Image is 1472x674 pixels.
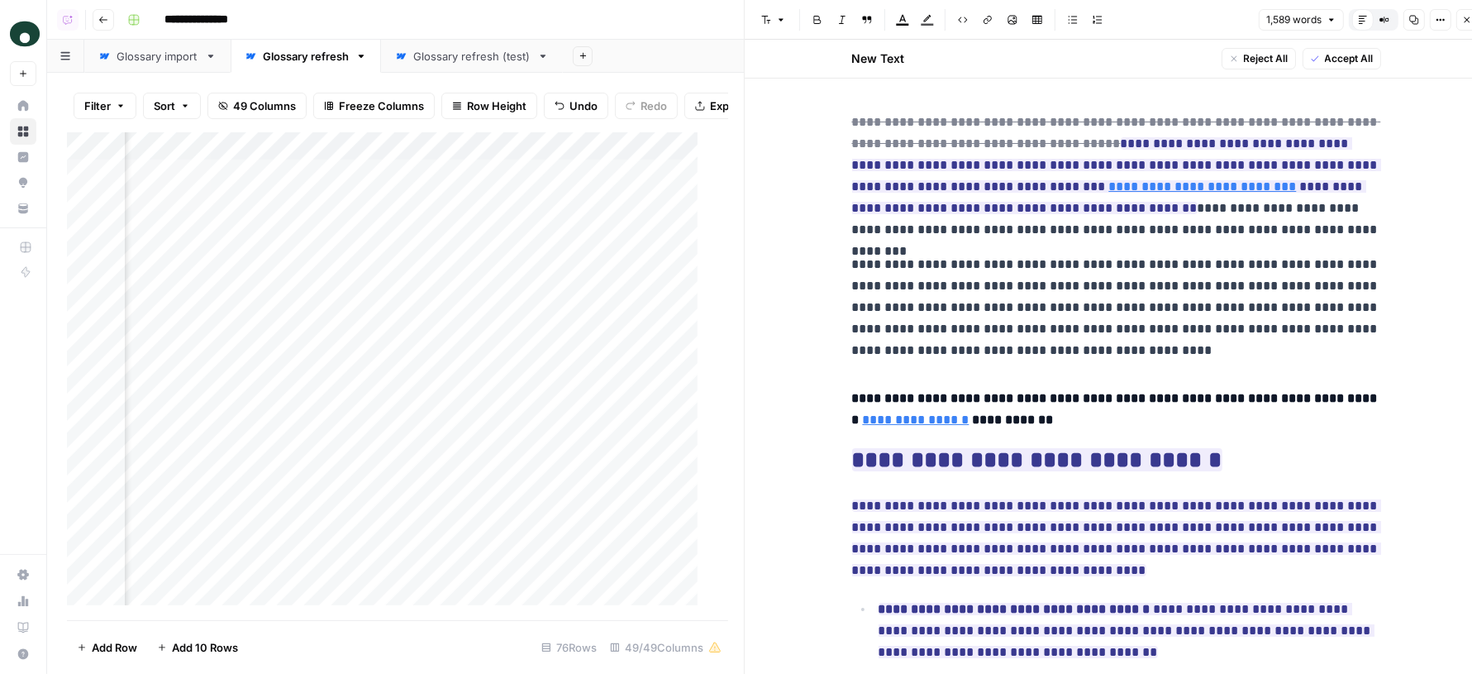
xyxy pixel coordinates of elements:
span: Add 10 Rows [172,639,238,656]
span: Add Row [92,639,137,656]
button: Add Row [67,634,147,661]
div: Glossary import [117,48,198,65]
span: Accept All [1325,51,1374,66]
span: Filter [84,98,111,114]
a: Insights [10,144,36,170]
button: Undo [544,93,608,119]
button: 49 Columns [207,93,307,119]
a: Learning Hub [10,614,36,641]
span: Row Height [467,98,526,114]
span: Freeze Columns [339,98,424,114]
a: Glossary refresh [231,40,381,73]
span: Sort [154,98,175,114]
div: Glossary refresh (test) [413,48,531,65]
span: Reject All [1244,51,1289,66]
span: Undo [569,98,598,114]
button: Freeze Columns [313,93,435,119]
button: Workspace: Oyster [10,13,36,55]
button: Add 10 Rows [147,634,248,661]
a: Glossary refresh (test) [381,40,563,73]
a: Settings [10,562,36,588]
button: Sort [143,93,201,119]
a: Home [10,93,36,119]
div: 49/49 Columns [603,634,728,661]
button: Accept All [1303,48,1381,69]
img: Oyster Logo [10,19,40,49]
a: Your Data [10,195,36,222]
h2: New Text [852,50,905,67]
button: 1,589 words [1259,9,1344,31]
button: Row Height [441,93,537,119]
div: 76 Rows [535,634,603,661]
button: Reject All [1222,48,1296,69]
button: Help + Support [10,641,36,667]
a: Glossary import [84,40,231,73]
span: Export CSV [710,98,769,114]
button: Export CSV [684,93,779,119]
span: Redo [641,98,667,114]
button: Redo [615,93,678,119]
span: 1,589 words [1266,12,1322,27]
a: Usage [10,588,36,614]
a: Browse [10,118,36,145]
button: Filter [74,93,136,119]
span: 49 Columns [233,98,296,114]
a: Opportunities [10,170,36,196]
div: Glossary refresh [263,48,349,65]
